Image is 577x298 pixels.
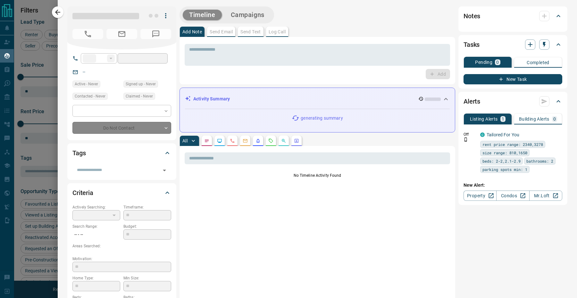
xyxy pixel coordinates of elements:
[519,117,549,121] p: Building Alerts
[123,275,171,281] p: Min Size:
[281,138,286,143] svg: Opportunities
[230,138,235,143] svg: Calls
[496,60,499,64] p: 0
[182,30,202,34] p: Add Note
[123,204,171,210] p: Timeframe:
[126,93,153,99] span: Claimed - Never
[72,29,103,39] span: No Number
[294,138,299,143] svg: Agent Actions
[553,117,556,121] p: 0
[72,148,86,158] h2: Tags
[502,117,504,121] p: 1
[464,182,562,189] p: New Alert:
[527,60,549,65] p: Completed
[183,10,222,20] button: Timeline
[496,191,529,201] a: Condos
[529,191,562,201] a: Mr.Loft
[72,243,171,249] p: Areas Searched:
[75,93,105,99] span: Contacted - Never
[72,122,171,134] div: Do Not Contact
[126,81,156,87] span: Signed up - Never
[464,191,497,201] a: Property
[185,173,450,178] p: No Timeline Activity Found
[480,132,485,137] div: condos.ca
[301,115,343,122] p: generating summary
[268,138,273,143] svg: Requests
[482,158,521,164] span: beds: 2-2,2.1-2.9
[464,74,562,84] button: New Task
[464,132,476,137] p: Off
[217,138,222,143] svg: Lead Browsing Activity
[72,185,171,200] div: Criteria
[72,204,120,210] p: Actively Searching:
[464,37,562,52] div: Tasks
[224,10,271,20] button: Campaigns
[482,166,527,173] span: parking spots min: 1
[482,149,527,156] span: size range: 810,1650
[193,96,230,102] p: Activity Summary
[243,138,248,143] svg: Emails
[464,96,480,106] h2: Alerts
[72,188,93,198] h2: Criteria
[475,60,492,64] p: Pending
[255,138,261,143] svg: Listing Alerts
[72,229,120,240] p: -- - --
[482,141,543,148] span: rent price range: 2340,3278
[464,8,562,24] div: Notes
[123,224,171,229] p: Budget:
[72,145,171,161] div: Tags
[72,256,171,262] p: Motivation:
[185,93,450,105] div: Activity Summary
[72,224,120,229] p: Search Range:
[160,166,169,175] button: Open
[464,94,562,109] div: Alerts
[106,29,137,39] span: No Email
[464,11,480,21] h2: Notes
[526,158,553,164] span: bathrooms: 2
[182,139,188,143] p: All
[140,29,171,39] span: No Number
[464,137,468,142] svg: Push Notification Only
[83,69,85,74] a: --
[470,117,498,121] p: Listing Alerts
[464,39,480,50] h2: Tasks
[487,132,519,137] a: Tailored For You
[72,275,120,281] p: Home Type:
[204,138,209,143] svg: Notes
[75,81,98,87] span: Active - Never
